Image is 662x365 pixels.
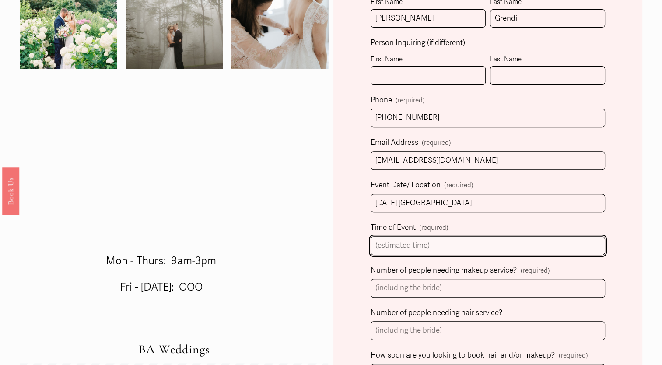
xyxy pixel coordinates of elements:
span: Number of people needing makeup service? [371,264,517,277]
div: Last Name [490,53,605,66]
span: Time of Event [371,221,416,235]
span: (required) [520,265,550,277]
span: (required) [444,179,473,191]
span: (required) [396,97,425,104]
div: First Name [371,53,486,66]
span: How soon are you looking to book hair and/or makeup? [371,349,555,362]
span: Person Inquiring (if different) [371,36,465,50]
span: Fri - [DATE]: OOO [120,281,203,294]
a: Book Us [2,167,19,215]
input: (estimated time) [371,236,605,255]
span: (required) [422,137,451,149]
span: Mon - Thurs: 9am-3pm [106,254,216,267]
input: (including the bride) [371,321,605,340]
span: Email Address [371,136,418,150]
span: Number of people needing hair service? [371,306,502,320]
span: Phone [371,94,392,107]
span: (required) [558,350,588,361]
span: (required) [419,222,448,234]
h2: BA Weddings [20,342,329,356]
input: (including the bride) [371,279,605,298]
span: Event Date/ Location [371,179,441,192]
